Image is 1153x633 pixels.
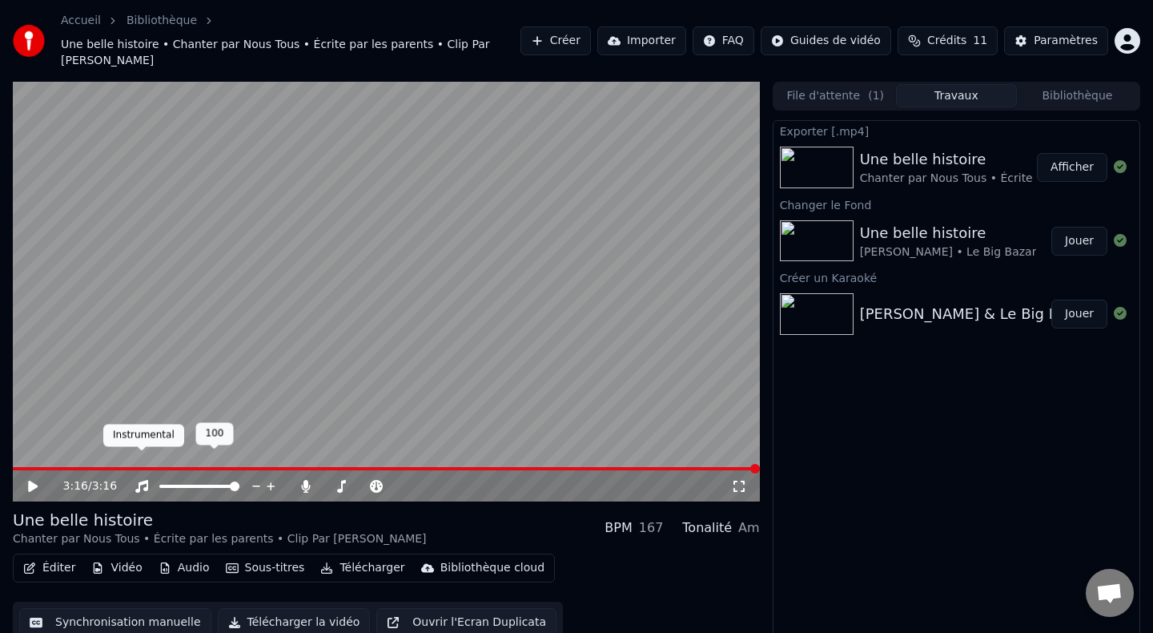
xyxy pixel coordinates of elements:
button: Jouer [1051,227,1107,256]
div: / [63,478,102,494]
div: Créer un Karaoké [773,268,1139,287]
div: BPM [605,518,632,538]
div: Instrumental [103,425,184,447]
div: Tonalité [682,518,732,538]
div: Une belle histoire [860,222,1037,244]
button: Vidéo [85,557,148,579]
div: Exporter [.mp4] [773,121,1139,140]
a: Ouvrir le chat [1086,569,1134,617]
span: ( 1 ) [868,88,884,104]
button: Afficher [1037,153,1107,182]
button: Importer [597,26,686,55]
a: Accueil [61,13,101,29]
div: 167 [639,518,664,538]
button: Travaux [896,84,1017,107]
button: Audio [152,557,216,579]
a: Bibliothèque [127,13,197,29]
button: Créer [520,26,591,55]
button: Paramètres [1004,26,1108,55]
div: 100 [196,423,234,446]
div: [PERSON_NAME] • Le Big Bazar [860,244,1037,260]
nav: breadcrumb [61,13,520,69]
button: Jouer [1051,300,1107,329]
button: Bibliothèque [1017,84,1138,107]
span: Crédits [927,33,966,49]
button: Sous-titres [219,557,311,579]
div: Une belle histoire [13,509,427,531]
button: Crédits11 [898,26,998,55]
button: File d'attente [775,84,896,107]
span: 3:16 [92,478,117,494]
div: Chanter par Nous Tous • Écrite par les parents • Clip Par [PERSON_NAME] [13,531,427,547]
img: youka [13,25,45,57]
div: Bibliothèque cloud [440,560,544,576]
button: Éditer [17,557,82,579]
span: 3:16 [63,478,88,494]
button: FAQ [693,26,754,55]
button: Télécharger [314,557,411,579]
div: Changer le Fond [773,195,1139,214]
button: Guides de vidéo [761,26,891,55]
div: Paramètres [1034,33,1098,49]
span: Une belle histoire • Chanter par Nous Tous • Écrite par les parents • Clip Par [PERSON_NAME] [61,37,520,69]
span: 11 [973,33,987,49]
div: Am [738,518,760,538]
